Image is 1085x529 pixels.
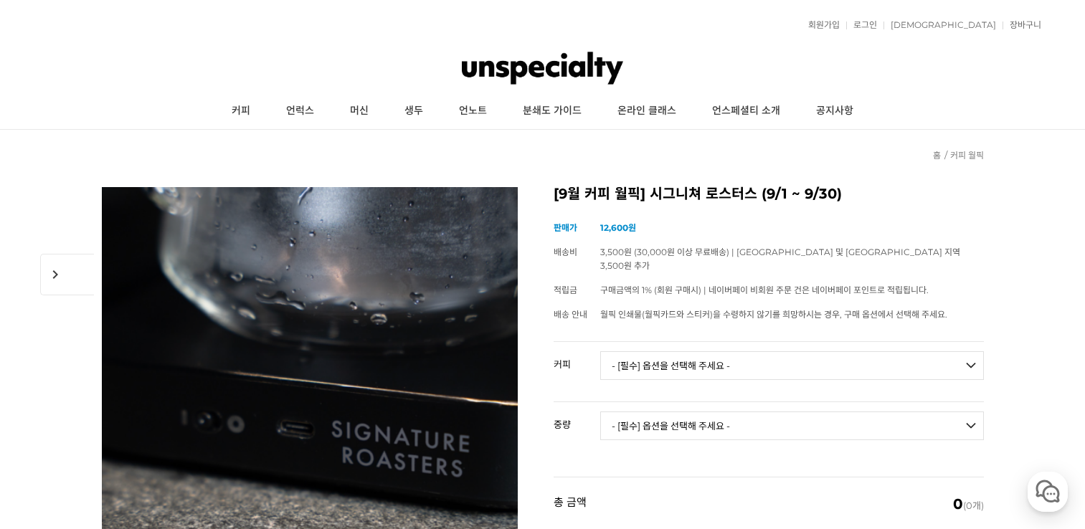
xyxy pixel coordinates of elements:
[554,497,587,511] strong: 총 금액
[801,21,840,29] a: 회원가입
[933,150,941,161] a: 홈
[441,93,505,129] a: 언노트
[462,47,623,90] img: 언스페셜티 몰
[554,402,600,435] th: 중량
[554,222,577,233] span: 판매가
[1003,21,1041,29] a: 장바구니
[950,150,984,161] a: 커피 월픽
[600,222,636,233] strong: 12,600원
[505,93,600,129] a: 분쇄도 가이드
[40,254,94,295] span: chevron_right
[554,247,577,257] span: 배송비
[694,93,798,129] a: 언스페셜티 소개
[600,247,960,271] span: 3,500원 (30,000원 이상 무료배송) | [GEOGRAPHIC_DATA] 및 [GEOGRAPHIC_DATA] 지역 3,500원 추가
[953,497,984,511] span: (0개)
[268,93,332,129] a: 언럭스
[387,93,441,129] a: 생두
[214,93,268,129] a: 커피
[554,285,577,295] span: 적립금
[554,342,600,375] th: 커피
[332,93,387,129] a: 머신
[798,93,871,129] a: 공지사항
[600,309,947,320] span: 월픽 인쇄물(월픽카드와 스티커)을 수령하지 않기를 희망하시는 경우, 구매 옵션에서 선택해 주세요.
[953,495,963,513] em: 0
[883,21,996,29] a: [DEMOGRAPHIC_DATA]
[846,21,877,29] a: 로그인
[554,187,984,201] h2: [9월 커피 월픽] 시그니쳐 로스터스 (9/1 ~ 9/30)
[554,309,587,320] span: 배송 안내
[600,93,694,129] a: 온라인 클래스
[600,285,929,295] span: 구매금액의 1% (회원 구매시) | 네이버페이 비회원 주문 건은 네이버페이 포인트로 적립됩니다.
